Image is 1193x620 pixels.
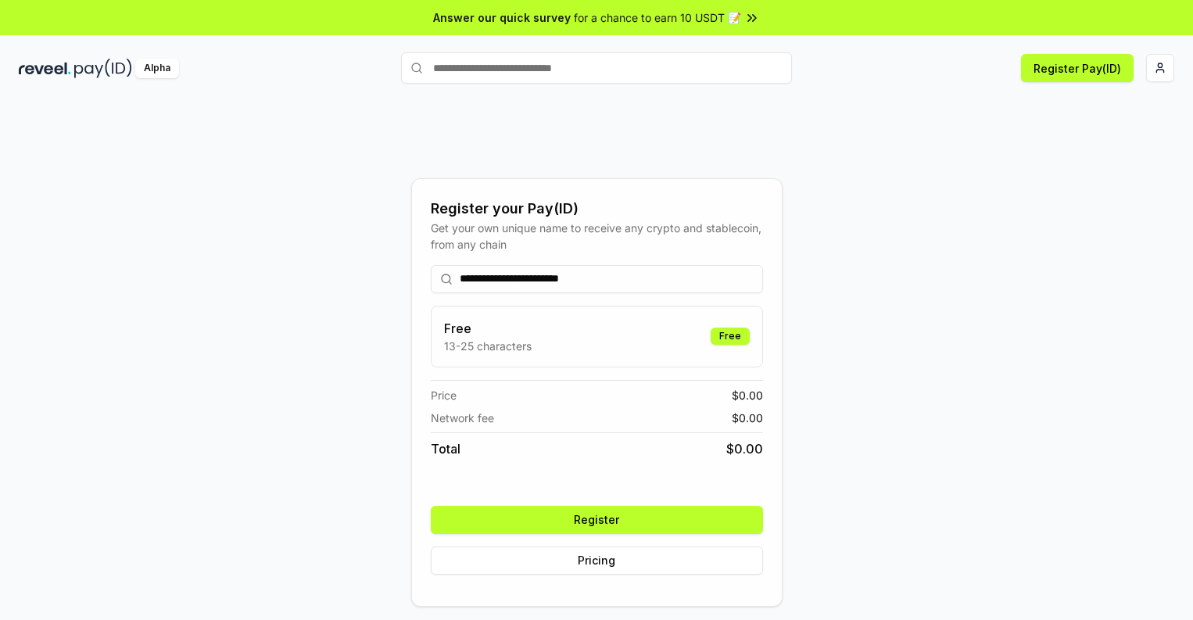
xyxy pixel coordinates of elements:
[431,439,460,458] span: Total
[1021,54,1134,82] button: Register Pay(ID)
[431,387,457,403] span: Price
[431,198,763,220] div: Register your Pay(ID)
[444,338,532,354] p: 13-25 characters
[433,9,571,26] span: Answer our quick survey
[726,439,763,458] span: $ 0.00
[574,9,741,26] span: for a chance to earn 10 USDT 📝
[732,387,763,403] span: $ 0.00
[135,59,179,78] div: Alpha
[431,220,763,253] div: Get your own unique name to receive any crypto and stablecoin, from any chain
[732,410,763,426] span: $ 0.00
[431,410,494,426] span: Network fee
[431,506,763,534] button: Register
[444,319,532,338] h3: Free
[74,59,132,78] img: pay_id
[711,328,750,345] div: Free
[431,547,763,575] button: Pricing
[19,59,71,78] img: reveel_dark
